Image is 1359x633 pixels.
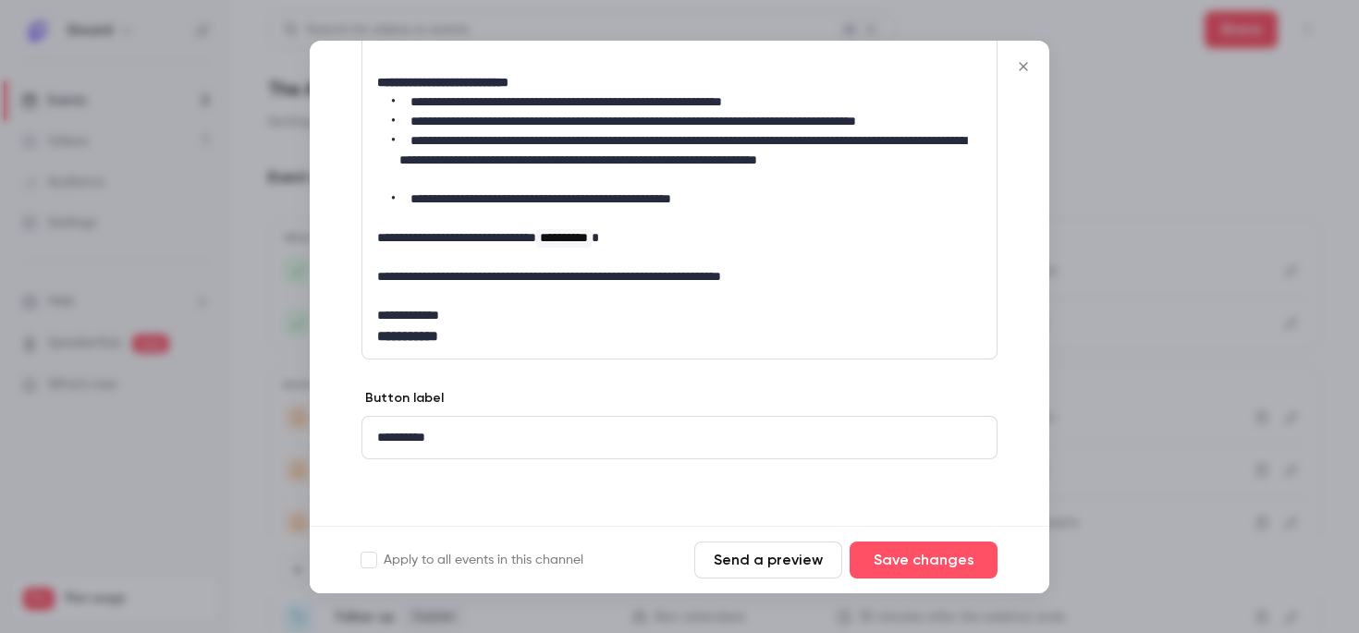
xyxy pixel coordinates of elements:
div: editor [362,417,997,458]
button: Save changes [850,542,998,578]
label: Apply to all events in this channel [361,551,583,569]
button: Send a preview [694,542,842,578]
button: Close [1005,48,1042,85]
label: Button label [361,389,444,408]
